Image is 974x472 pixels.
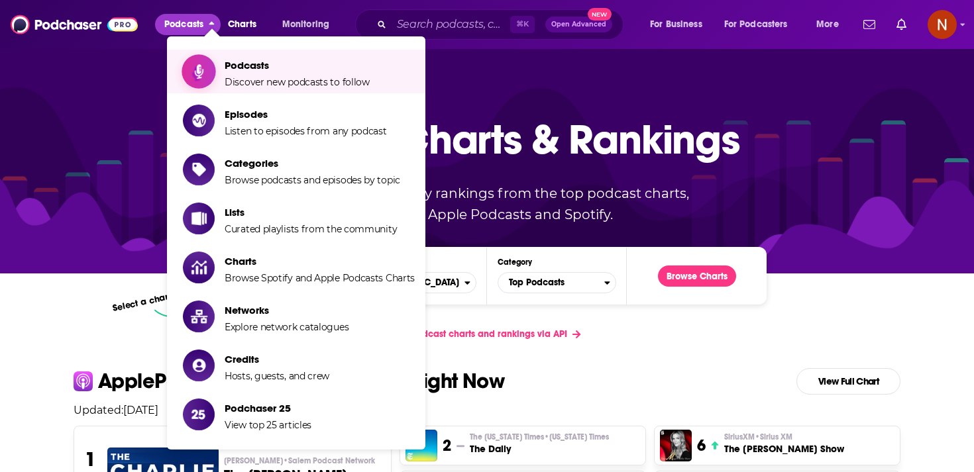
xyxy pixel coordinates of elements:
[891,13,912,36] a: Show notifications dropdown
[658,265,736,287] button: Browse Charts
[755,432,792,442] span: • Sirius XM
[225,108,387,120] span: Episodes
[697,436,706,455] h3: 6
[225,402,311,414] span: Podchaser 25
[225,255,415,267] span: Charts
[510,16,535,33] span: ⌘ K
[225,353,329,365] span: Credits
[588,8,612,21] span: New
[470,432,609,455] a: The [US_STATE] Times•[US_STATE] TimesThe Daily
[544,432,609,442] span: • [US_STATE] Times
[98,371,504,392] p: Apple Podcasts Top U.S. Podcasts Right Now
[225,59,370,71] span: Podcasts
[235,96,740,182] p: Podcast Charts & Rankings
[498,271,604,294] span: Top Podcasts
[154,305,196,318] img: select arrow
[164,15,203,34] span: Podcasts
[641,14,719,35] button: open menu
[11,12,138,37] img: Podchaser - Follow, Share and Rate Podcasts
[225,223,397,235] span: Curated playlists from the community
[224,455,375,466] span: [PERSON_NAME]
[724,432,844,455] a: SiriusXM•Sirius XMThe [PERSON_NAME] Show
[225,370,329,382] span: Hosts, guests, and crew
[724,432,844,442] p: SiriusXM • Sirius XM
[796,368,900,395] a: View Full Chart
[282,15,329,34] span: Monitoring
[470,432,609,442] span: The [US_STATE] Times
[225,304,349,316] span: Networks
[111,291,172,314] p: Select a chart
[259,183,715,225] p: Up-to-date popularity rankings from the top podcast charts, including Apple Podcasts and Spotify.
[816,15,839,34] span: More
[470,442,609,455] h3: The Daily
[368,9,636,40] div: Search podcasts, credits, & more...
[283,456,375,465] span: • Salem Podcast Network
[225,157,400,169] span: Categories
[225,321,349,333] span: Explore network catalogues
[470,432,609,442] p: The New York Times • New York Times
[724,442,844,455] h3: The [PERSON_NAME] Show
[155,14,221,35] button: close menu
[724,15,788,34] span: For Podcasters
[219,14,264,35] a: Charts
[225,272,415,284] span: Browse Spotify and Apple Podcasts Charts
[74,371,93,391] img: apple Icon
[928,10,957,39] img: User Profile
[928,10,957,39] button: Show profile menu
[225,76,370,88] span: Discover new podcasts to follow
[716,14,807,35] button: open menu
[224,455,381,466] p: Charlie Kirk • Salem Podcast Network
[85,448,96,471] h3: 1
[498,272,616,293] button: Categories
[545,17,612,32] button: Open AdvancedNew
[225,174,400,186] span: Browse podcasts and episodes by topic
[724,432,792,442] span: SiriusXM
[858,13,881,36] a: Show notifications dropdown
[551,21,606,28] span: Open Advanced
[225,125,387,137] span: Listen to episodes from any podcast
[225,419,311,431] span: View top 25 articles
[392,14,510,35] input: Search podcasts, credits, & more...
[228,15,256,34] span: Charts
[225,206,397,218] span: Lists
[660,430,692,461] img: The Megyn Kelly Show
[63,404,911,416] p: Updated: [DATE]
[273,14,347,35] button: open menu
[650,15,702,34] span: For Business
[382,318,591,350] a: Get podcast charts and rankings via API
[393,328,567,340] span: Get podcast charts and rankings via API
[807,14,855,35] button: open menu
[928,10,957,39] span: Logged in as AdelNBM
